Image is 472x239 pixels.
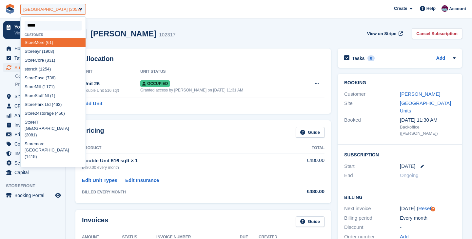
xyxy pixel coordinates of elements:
div: Site [344,100,400,114]
span: Invoices [14,120,54,129]
a: Guide [296,216,324,227]
a: Your onboarding View next steps [3,21,62,39]
div: Double Unit 516 sqft × 1 [82,157,279,165]
span: Home [14,44,54,53]
h2: [PERSON_NAME] [90,29,156,38]
div: Customer [344,90,400,98]
span: Coupons [14,139,54,149]
h2: Allocation [82,55,324,63]
th: Total [279,143,324,153]
a: menu [3,139,62,149]
a: menu [3,120,62,129]
a: View on Stripe [364,28,404,39]
a: menu [3,149,62,158]
span: View on Stripe [367,30,396,37]
a: Add [436,55,445,62]
div: Ease (736) [21,73,86,82]
span: Store [25,75,35,80]
h2: Tasks [352,55,365,61]
h2: Subscription [344,151,456,158]
div: Granted access by [PERSON_NAME] on [DATE] 11:31 AM [140,87,303,93]
span: Occupied [140,80,170,87]
span: Pricing [14,130,54,139]
time: 2025-09-01 00:00:00 UTC [400,163,415,170]
div: Core (831) [21,56,86,65]
a: Reset [418,206,431,211]
span: Store [25,111,35,116]
div: BILLED EVERY MONTH [82,189,279,195]
img: stora-icon-8386f47178a22dfd0bd8f6a31ec36ba5ce8667c1dd55bd0f319d3a0aa187defe.svg [5,4,15,14]
a: menu [3,168,62,177]
div: Me Self Storage (21) [21,161,86,170]
div: More (61) [21,38,86,47]
a: menu [3,53,62,63]
a: menu [3,111,62,120]
span: Store [25,141,35,146]
span: Ongoing [400,172,419,178]
span: Store [25,120,35,125]
a: Cancel Subscription [412,28,462,39]
p: Your onboarding [14,25,53,29]
a: menu [3,44,62,53]
div: Booked [344,116,400,137]
div: Stuff NI (1) [21,91,86,100]
h2: Billing [344,194,456,200]
span: Help [426,5,436,12]
span: Tasks [14,53,54,63]
a: menu [3,92,62,101]
a: Add Unit [82,100,102,108]
div: Every month [400,214,456,222]
a: menu [3,101,62,110]
h2: Booking [344,80,456,86]
div: Mill (1171) [21,82,86,91]
a: [PERSON_NAME] [400,91,440,97]
div: Customer [21,33,86,37]
div: - [400,224,456,231]
span: Price increases [15,81,47,88]
span: Store [25,49,35,54]
a: Preview store [54,191,62,199]
div: Start [344,163,400,170]
div: Next invoice [344,205,400,212]
div: Discount [344,224,400,231]
div: more [GEOGRAPHIC_DATA] (1415) [21,139,86,161]
span: Account [449,6,466,12]
span: Store [25,58,35,63]
span: CRM [14,101,54,110]
div: Double Unit 516 sqft [83,88,140,93]
span: Store [25,102,35,107]
div: [DATE] 11:30 AM [400,116,456,124]
div: £480.00 every month [82,165,279,170]
a: Edit Unit Types [82,177,117,184]
p: View next steps [14,30,53,36]
div: IT [GEOGRAPHIC_DATA] (2081) [21,118,86,139]
a: menu [3,191,62,200]
span: Store [25,40,35,45]
span: Store [25,93,35,98]
a: menu [3,158,62,168]
div: 0 [367,55,375,61]
div: ayr (1908) [21,47,86,56]
span: Subscriptions [14,63,54,72]
span: Capital [14,168,54,177]
div: Billing period [344,214,400,222]
a: Contracts [15,73,62,79]
td: £480.00 [279,153,324,174]
div: End [344,172,400,179]
div: Tooltip anchor [430,206,436,212]
span: Store [25,163,35,168]
img: Brian Young [442,5,448,12]
div: Park Ltd (463) [21,100,86,109]
span: Analytics [14,111,54,120]
span: Store [25,84,35,89]
span: Storefront [6,183,65,189]
h2: Invoices [82,216,108,227]
th: Unit [82,67,140,77]
span: store [25,67,34,71]
a: [GEOGRAPHIC_DATA] Units [400,100,451,113]
div: Backoffice ([PERSON_NAME]) [400,124,456,137]
a: Price increases NEW [15,81,62,88]
h2: Pricing [82,127,104,138]
span: Booking Portal [14,191,54,200]
span: Settings [14,158,54,168]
